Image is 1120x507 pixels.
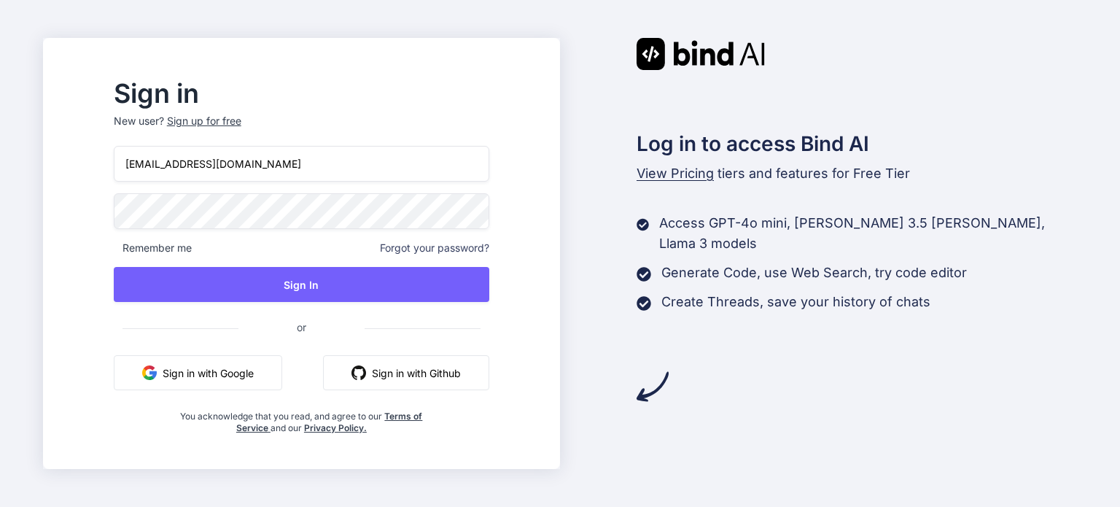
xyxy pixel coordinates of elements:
[114,355,282,390] button: Sign in with Google
[142,365,157,380] img: google
[114,241,192,255] span: Remember me
[637,38,765,70] img: Bind AI logo
[167,114,241,128] div: Sign up for free
[114,146,489,182] input: Login or Email
[176,402,427,434] div: You acknowledge that you read, and agree to our and our
[114,114,489,146] p: New user?
[661,263,967,283] p: Generate Code, use Web Search, try code editor
[238,309,365,345] span: or
[637,371,669,403] img: arrow
[661,292,930,312] p: Create Threads, save your history of chats
[637,128,1077,159] h2: Log in to access Bind AI
[659,213,1077,254] p: Access GPT-4o mini, [PERSON_NAME] 3.5 [PERSON_NAME], Llama 3 models
[114,82,489,105] h2: Sign in
[236,411,423,433] a: Terms of Service
[304,422,367,433] a: Privacy Policy.
[114,267,489,302] button: Sign In
[323,355,489,390] button: Sign in with Github
[637,163,1077,184] p: tiers and features for Free Tier
[380,241,489,255] span: Forgot your password?
[351,365,366,380] img: github
[637,166,714,181] span: View Pricing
